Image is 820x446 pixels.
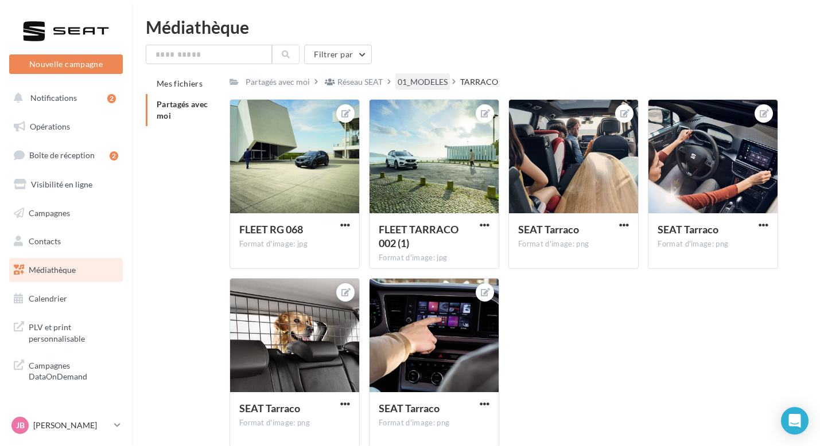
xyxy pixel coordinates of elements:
[29,319,118,344] span: PLV et print personnalisable
[157,99,208,120] span: Partagés avec moi
[29,236,61,246] span: Contacts
[29,150,95,160] span: Boîte de réception
[7,287,125,311] a: Calendrier
[9,414,123,436] a: JB [PERSON_NAME]
[7,315,125,349] a: PLV et print personnalisable
[379,253,489,263] div: Format d'image: jpg
[398,76,448,88] div: 01_MODELES
[379,223,458,249] span: FLEET TARRACO 002 (1)
[157,79,203,88] span: Mes fichiers
[304,45,372,64] button: Filtrer par
[658,239,768,249] div: Format d'image: png
[33,420,110,431] p: [PERSON_NAME]
[7,173,125,197] a: Visibilité en ligne
[29,358,118,382] span: Campagnes DataOnDemand
[337,76,383,88] div: Réseau SEAT
[29,265,76,275] span: Médiathèque
[781,407,809,435] div: Open Intercom Messenger
[7,201,125,225] a: Campagnes
[239,223,303,236] span: FLEET RG 068
[7,353,125,387] a: Campagnes DataOnDemand
[246,76,310,88] div: Partagés avec moi
[31,179,92,189] span: Visibilité en ligne
[29,208,70,217] span: Campagnes
[379,402,440,414] span: SEAT Tarraco
[379,418,489,428] div: Format d'image: png
[518,239,629,249] div: Format d'image: png
[239,239,350,249] div: Format d'image: jpg
[7,258,125,282] a: Médiathèque
[9,54,123,74] button: Nouvelle campagne
[7,143,125,167] a: Boîte de réception2
[30,93,77,103] span: Notifications
[460,76,498,88] div: TARRACO
[7,115,125,139] a: Opérations
[29,294,67,303] span: Calendrier
[7,229,125,253] a: Contacts
[146,18,806,36] div: Médiathèque
[107,94,116,103] div: 2
[239,418,350,428] div: Format d'image: png
[16,420,25,431] span: JB
[110,151,118,161] div: 2
[518,223,579,236] span: SEAT Tarraco
[30,122,70,131] span: Opérations
[239,402,300,414] span: SEAT Tarraco
[7,86,121,110] button: Notifications 2
[658,223,718,236] span: SEAT Tarraco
